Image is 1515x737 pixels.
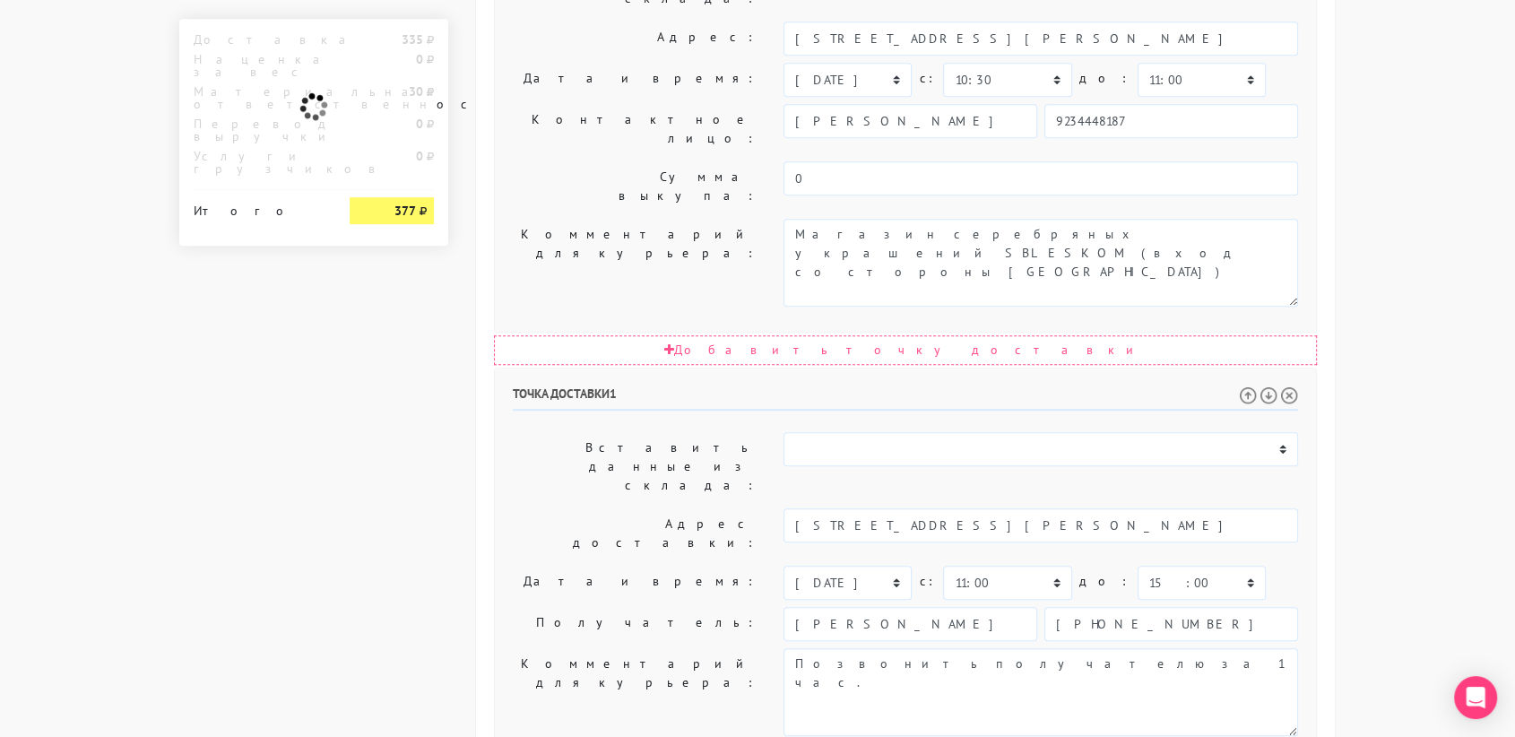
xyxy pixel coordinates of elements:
[783,104,1037,138] input: Имя
[499,219,770,307] label: Комментарий для курьера:
[919,63,936,94] label: c:
[499,22,770,56] label: Адрес:
[402,31,423,48] strong: 335
[394,203,416,219] strong: 377
[499,607,770,641] label: Получатель:
[783,648,1298,736] textarea: Позвонить получателю за 1 час. Доставка необходима 16.10.
[180,85,336,110] div: Материальная ответственность
[180,117,336,143] div: Перевод выручки
[783,607,1037,641] input: Имя
[1079,63,1130,94] label: до:
[499,161,770,212] label: Сумма выкупа:
[298,91,330,123] img: ajax-loader.gif
[180,33,336,46] div: Доставка
[499,566,770,600] label: Дата и время:
[513,386,1298,411] h6: Точка доставки
[499,432,770,501] label: Вставить данные из склада:
[499,104,770,154] label: Контактное лицо:
[919,566,936,597] label: c:
[180,150,336,175] div: Услуги грузчиков
[610,386,617,402] span: 1
[499,63,770,97] label: Дата и время:
[1454,676,1497,719] div: Open Intercom Messenger
[1079,566,1130,597] label: до:
[180,53,336,78] div: Наценка за вес
[194,197,323,217] div: Итого
[499,648,770,736] label: Комментарий для курьера:
[1044,607,1298,641] input: Телефон
[1044,104,1298,138] input: Телефон
[494,335,1317,365] div: Добавить точку доставки
[499,508,770,559] label: Адрес доставки:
